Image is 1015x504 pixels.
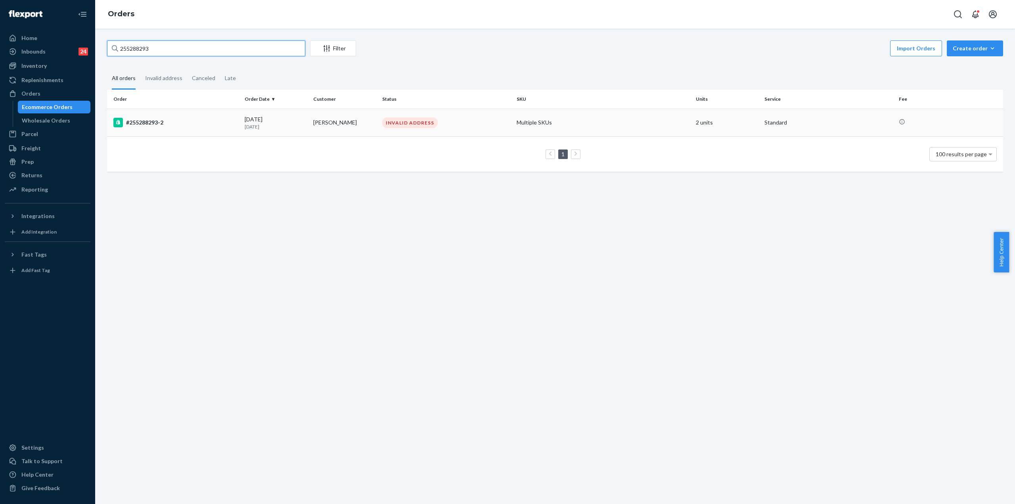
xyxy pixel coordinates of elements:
[5,264,90,277] a: Add Fast Tag
[245,123,307,130] p: [DATE]
[112,68,136,90] div: All orders
[107,40,305,56] input: Search orders
[313,96,375,102] div: Customer
[5,482,90,494] button: Give Feedback
[245,115,307,130] div: [DATE]
[21,471,54,479] div: Help Center
[18,114,91,127] a: Wholesale Orders
[382,117,438,128] div: INVALID ADDRESS
[225,68,236,88] div: Late
[21,76,63,84] div: Replenishments
[890,40,942,56] button: Import Orders
[18,101,91,113] a: Ecommerce Orders
[108,10,134,18] a: Orders
[145,68,182,88] div: Invalid address
[113,118,238,127] div: #255288293-2
[5,441,90,454] a: Settings
[21,90,40,98] div: Orders
[985,6,1001,22] button: Open account menu
[761,90,896,109] th: Service
[994,232,1009,272] button: Help Center
[5,74,90,86] a: Replenishments
[560,151,566,157] a: Page 1 is your current page
[21,457,63,465] div: Talk to Support
[5,32,90,44] a: Home
[5,468,90,481] a: Help Center
[5,142,90,155] a: Freight
[21,484,60,492] div: Give Feedback
[9,10,42,18] img: Flexport logo
[107,90,241,109] th: Order
[79,48,88,56] div: 24
[21,158,34,166] div: Prep
[21,444,44,452] div: Settings
[21,186,48,194] div: Reporting
[21,62,47,70] div: Inventory
[101,3,141,26] ol: breadcrumbs
[310,40,356,56] button: Filter
[21,228,57,235] div: Add Integration
[5,169,90,182] a: Returns
[192,68,215,88] div: Canceled
[950,6,966,22] button: Open Search Box
[21,34,37,42] div: Home
[513,109,693,136] td: Multiple SKUs
[693,109,761,136] td: 2 units
[310,44,356,52] div: Filter
[22,117,70,125] div: Wholesale Orders
[21,171,42,179] div: Returns
[936,151,987,157] span: 100 results per page
[5,210,90,222] button: Integrations
[5,128,90,140] a: Parcel
[379,90,513,109] th: Status
[310,109,379,136] td: [PERSON_NAME]
[21,130,38,138] div: Parcel
[5,183,90,196] a: Reporting
[21,267,50,274] div: Add Fast Tag
[953,44,997,52] div: Create order
[5,59,90,72] a: Inventory
[5,455,90,468] a: Talk to Support
[967,6,983,22] button: Open notifications
[5,248,90,261] button: Fast Tags
[21,144,41,152] div: Freight
[21,212,55,220] div: Integrations
[947,40,1003,56] button: Create order
[75,6,90,22] button: Close Navigation
[22,103,73,111] div: Ecommerce Orders
[5,87,90,100] a: Orders
[693,90,761,109] th: Units
[513,90,693,109] th: SKU
[764,119,892,126] p: Standard
[21,251,47,259] div: Fast Tags
[5,45,90,58] a: Inbounds24
[5,226,90,238] a: Add Integration
[5,155,90,168] a: Prep
[21,48,46,56] div: Inbounds
[241,90,310,109] th: Order Date
[896,90,1003,109] th: Fee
